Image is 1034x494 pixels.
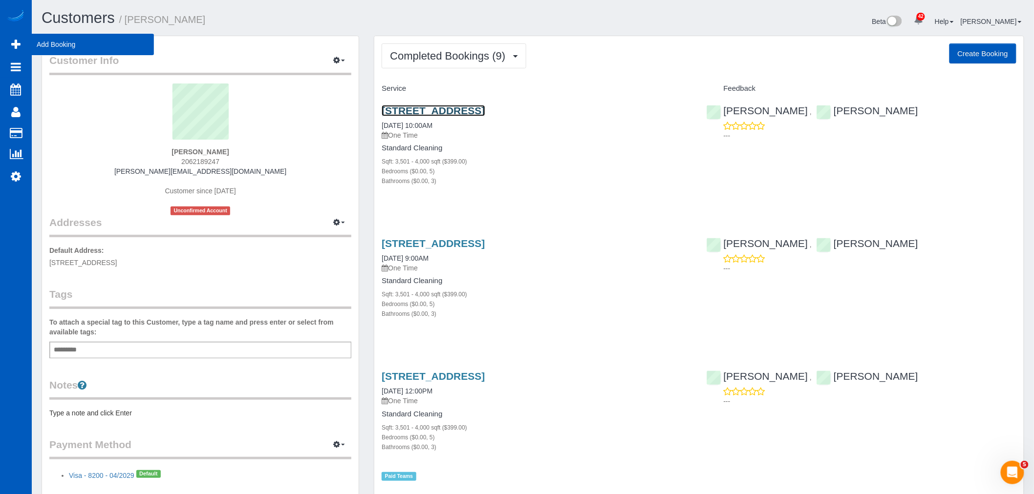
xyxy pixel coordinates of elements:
span: Unconfirmed Account [171,206,230,215]
span: Paid Teams [382,472,416,480]
button: Create Booking [949,43,1016,64]
a: [PERSON_NAME] [707,370,808,382]
a: [PERSON_NAME] [707,238,808,249]
small: Bedrooms ($0.00, 5) [382,301,434,308]
h4: Service [382,84,691,93]
small: Bathrooms ($0.00, 3) [382,178,436,185]
span: 42 [917,13,925,21]
a: [STREET_ADDRESS] [382,105,485,116]
small: Bedrooms ($0.00, 5) [382,434,434,441]
a: Beta [872,18,903,25]
legend: Tags [49,287,351,309]
a: [PERSON_NAME] [707,105,808,116]
p: One Time [382,263,691,273]
legend: Payment Method [49,437,351,459]
a: [PERSON_NAME] [961,18,1022,25]
img: New interface [886,16,902,28]
h4: Feedback [707,84,1016,93]
a: Customers [42,9,115,26]
a: Visa - 8200 - 04/2029 [69,472,134,479]
p: --- [724,264,1016,273]
small: Sqft: 3,501 - 4,000 sqft ($399.00) [382,291,467,298]
small: Bathrooms ($0.00, 3) [382,310,436,317]
a: [PERSON_NAME] [817,105,918,116]
a: [STREET_ADDRESS] [382,370,485,382]
span: [STREET_ADDRESS] [49,259,117,267]
span: 5 [1021,461,1029,469]
p: One Time [382,396,691,406]
label: To attach a special tag to this Customer, type a tag name and press enter or select from availabl... [49,317,351,337]
a: [PERSON_NAME][EMAIL_ADDRESS][DOMAIN_NAME] [114,167,286,175]
span: Add Booking [32,33,154,56]
small: / [PERSON_NAME] [119,14,206,25]
h4: Standard Cleaning [382,277,691,285]
a: [PERSON_NAME] [817,238,918,249]
a: [PERSON_NAME] [817,370,918,382]
small: Bathrooms ($0.00, 3) [382,444,436,451]
legend: Notes [49,378,351,400]
img: Automaid Logo [6,10,25,23]
a: [DATE] 10:00AM [382,122,432,129]
span: , [810,108,812,116]
a: [STREET_ADDRESS] [382,238,485,249]
small: Sqft: 3,501 - 4,000 sqft ($399.00) [382,424,467,431]
iframe: Intercom live chat [1001,461,1024,484]
p: --- [724,396,1016,406]
a: 42 [909,10,928,31]
small: Sqft: 3,501 - 4,000 sqft ($399.00) [382,158,467,165]
span: , [810,373,812,381]
pre: Type a note and click Enter [49,408,351,418]
span: Default [136,470,161,478]
label: Default Address: [49,246,104,255]
h4: Standard Cleaning [382,144,691,152]
small: Bedrooms ($0.00, 5) [382,168,434,175]
strong: [PERSON_NAME] [172,148,229,156]
button: Completed Bookings (9) [382,43,526,68]
h4: Standard Cleaning [382,410,691,418]
a: [DATE] 9:00AM [382,254,429,262]
span: , [810,241,812,248]
a: Help [935,18,954,25]
legend: Customer Info [49,53,351,75]
a: [DATE] 12:00PM [382,387,432,395]
p: --- [724,131,1016,141]
span: Customer since [DATE] [165,187,236,195]
span: 2062189247 [181,158,219,165]
span: Completed Bookings (9) [390,50,510,62]
p: One Time [382,130,691,140]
